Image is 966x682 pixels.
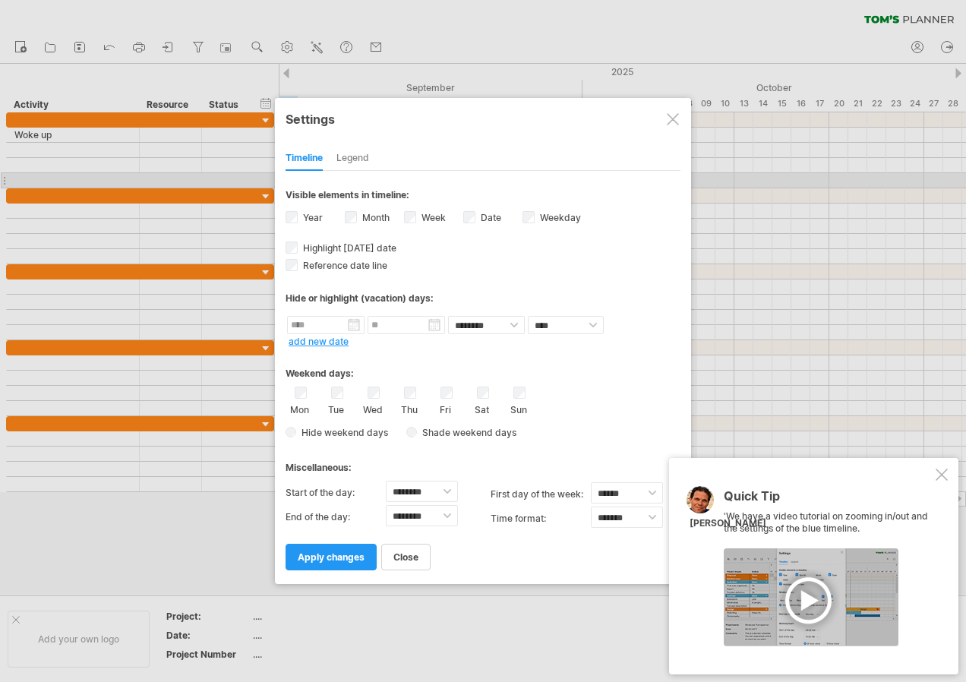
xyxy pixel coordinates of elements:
div: Weekend days: [286,353,680,383]
span: Shade weekend days [417,427,516,438]
div: 'We have a video tutorial on zooming in/out and the settings of the blue timeline. [724,490,933,646]
label: End of the day: [286,505,386,529]
div: Quick Tip [724,490,933,510]
a: close [381,544,431,570]
label: Sat [472,401,491,415]
label: Thu [399,401,418,415]
div: Miscellaneous: [286,447,680,477]
div: Timeline [286,147,323,171]
div: Hide or highlight (vacation) days: [286,292,680,304]
span: Reference date line [300,260,387,271]
label: Start of the day: [286,481,386,505]
label: Year [300,212,323,223]
div: [PERSON_NAME] [690,517,766,530]
label: Time format: [491,507,591,531]
label: Week [418,212,446,223]
span: apply changes [298,551,365,563]
div: Settings [286,105,680,132]
label: Month [359,212,390,223]
a: apply changes [286,544,377,570]
span: close [393,551,418,563]
label: Wed [363,401,382,415]
label: Weekday [537,212,581,223]
label: Date [478,212,501,223]
div: Visible elements in timeline: [286,189,680,205]
div: Legend [336,147,369,171]
span: Hide weekend days [296,427,388,438]
label: Mon [290,401,309,415]
label: Fri [436,401,455,415]
span: Highlight [DATE] date [300,242,396,254]
a: add new date [289,336,349,347]
label: Sun [509,401,528,415]
label: Tue [327,401,346,415]
label: first day of the week: [491,482,591,507]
